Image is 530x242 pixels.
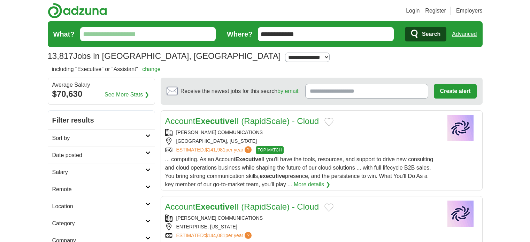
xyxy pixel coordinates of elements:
span: 13,817 [48,50,73,62]
a: by email [277,88,298,94]
a: AccountExecutiveII (RapidScale) - Cloud [165,116,319,126]
a: AccountExecutiveII (RapidScale) - Cloud [165,202,319,211]
h2: including "Executive" or "Assistant" [52,65,161,73]
a: Register [425,7,446,15]
span: Search [422,27,440,41]
div: [PERSON_NAME] COMMUNICATIONS [165,214,438,222]
button: Add to favorite jobs [324,203,333,212]
a: Employers [456,7,483,15]
a: Remote [48,181,155,198]
button: Create alert [434,84,476,99]
a: See More Stats ❯ [105,91,149,99]
label: Where? [227,29,252,39]
div: Average Salary [52,82,151,88]
a: ESTIMATED:$144,081per year? [176,232,253,239]
h1: Jobs in [GEOGRAPHIC_DATA], [GEOGRAPHIC_DATA] [48,51,281,61]
span: ... computing. As an Account II you'll have the tools, resources, and support to drive new consul... [165,156,433,187]
h2: Remote [52,185,145,194]
a: Category [48,215,155,232]
img: Company logo [443,201,478,227]
h2: Location [52,202,145,211]
strong: Executive [195,116,234,126]
a: Location [48,198,155,215]
a: Salary [48,164,155,181]
a: Date posted [48,147,155,164]
h2: Filter results [48,111,155,130]
label: What? [53,29,75,39]
button: Add to favorite jobs [324,118,333,126]
a: ESTIMATED:$141,981per year? [176,146,253,154]
img: Company logo [443,115,478,141]
div: ENTERPRISE, [US_STATE] [165,223,438,231]
strong: executive [260,173,285,179]
div: [GEOGRAPHIC_DATA], [US_STATE] [165,138,438,145]
span: TOP MATCH [256,146,283,154]
span: ? [245,232,252,239]
div: [PERSON_NAME] COMMUNICATIONS [165,129,438,136]
button: Search [405,27,446,41]
a: More details ❯ [294,180,330,189]
span: Receive the newest jobs for this search : [180,87,300,95]
span: ? [245,146,252,153]
h2: Category [52,219,145,228]
span: $141,981 [205,147,225,153]
strong: Executive [235,156,261,162]
a: change [142,66,161,72]
div: $70,630 [52,88,151,100]
a: Advanced [452,27,477,41]
h2: Date posted [52,151,145,159]
a: Sort by [48,130,155,147]
span: $144,081 [205,233,225,238]
a: Login [406,7,420,15]
strong: Executive [195,202,234,211]
h2: Sort by [52,134,145,142]
img: Adzuna logo [48,3,107,18]
h2: Salary [52,168,145,177]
